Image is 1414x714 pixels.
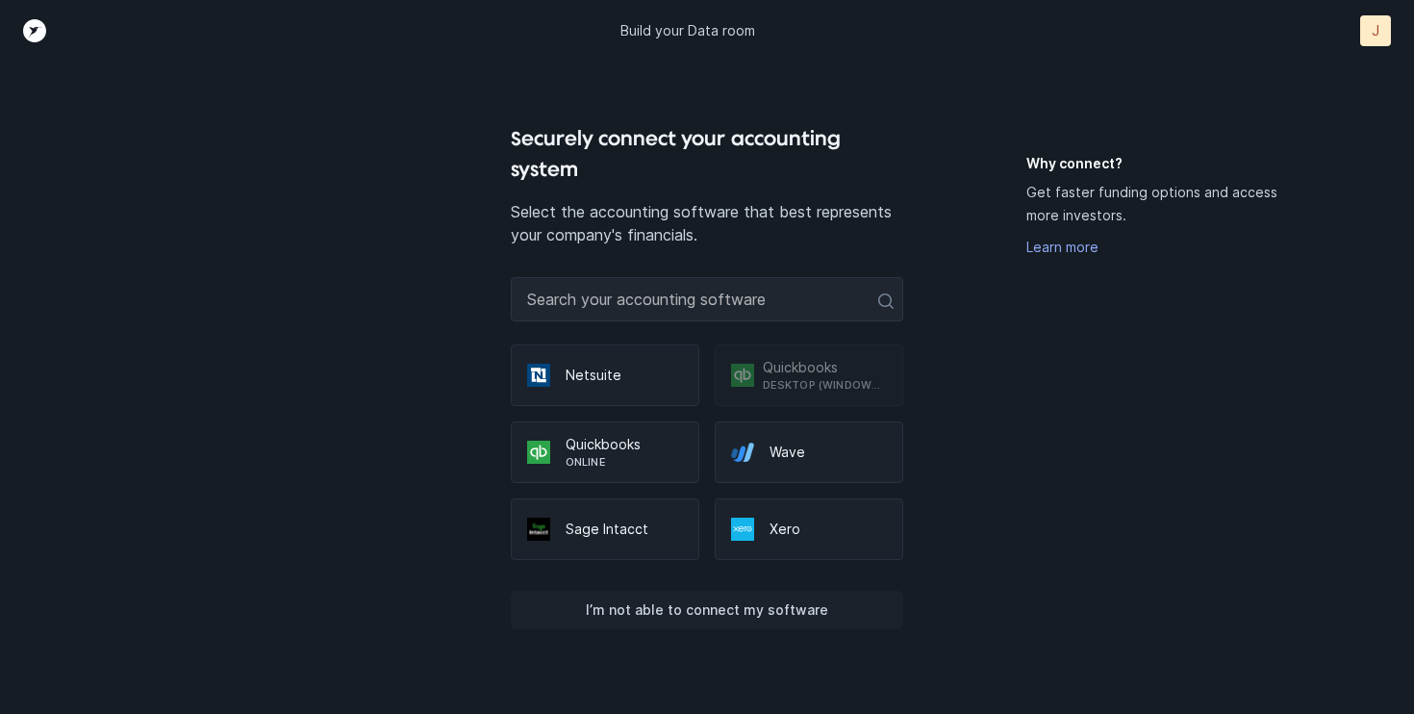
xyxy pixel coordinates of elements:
div: Wave [715,421,903,483]
p: Xero [770,520,887,539]
input: Search your accounting software [511,277,903,321]
button: I’m not able to connect my software [511,591,903,629]
p: Quickbooks [763,358,888,377]
p: Online [566,454,683,470]
p: I’m not able to connect my software [586,599,828,622]
p: Desktop (Windows only) [763,377,888,393]
p: Get faster funding options and access more investors. [1026,181,1296,227]
p: Build your Data room [620,21,755,40]
div: Xero [715,498,903,560]
p: J [1372,21,1379,40]
h4: Securely connect your accounting system [511,123,903,185]
button: J [1360,15,1391,46]
p: Select the accounting software that best represents your company's financials. [511,200,903,246]
h5: Why connect? [1026,154,1296,173]
div: Netsuite [511,344,699,406]
p: Wave [770,443,887,462]
div: QuickbooksOnline [511,421,699,483]
p: Sage Intacct [566,520,683,539]
p: Netsuite [566,366,683,385]
div: QuickbooksDesktop (Windows only) [715,344,903,406]
a: Learn more [1026,239,1098,255]
div: Sage Intacct [511,498,699,560]
p: Quickbooks [566,435,683,454]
